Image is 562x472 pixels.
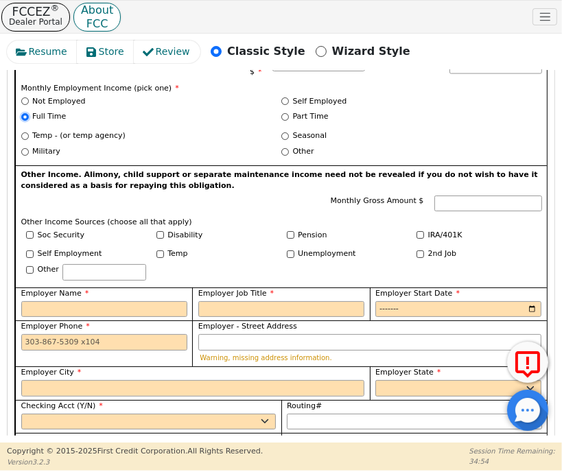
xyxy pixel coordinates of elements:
[21,289,89,298] span: Employer Name
[9,16,62,27] p: Dealer Portal
[417,250,424,258] input: Y/N
[7,446,263,458] p: Copyright © 2015- 2025 First Credit Corporation.
[32,111,66,123] label: Full Time
[287,250,294,258] input: Y/N
[375,368,441,377] span: Employer State
[99,45,124,59] span: Store
[21,169,542,192] p: Other Income. Alimony, child support or separate maintenance income need not be revealed if you d...
[26,231,34,239] input: Y/N
[293,130,327,142] label: Seasonal
[298,248,356,260] label: Unemployment
[32,130,126,142] label: Temp - (or temp agency)
[7,40,78,63] button: Resume
[9,7,62,16] p: FCCEZ
[134,40,200,63] button: Review
[298,230,327,241] label: Pension
[21,83,542,95] p: Monthly Employment Income (pick one)
[507,342,548,383] button: Report Error to FCC
[167,230,202,241] label: Disability
[38,230,84,241] label: Soc Security
[204,56,261,76] span: Gross Base Pay $
[293,146,314,158] label: Other
[375,289,460,298] span: Employer Start Date
[156,231,164,239] input: Y/N
[51,3,60,13] sup: ®
[21,322,90,331] span: Employer Phone
[287,434,331,443] span: Bank Name
[227,43,305,60] p: Classic Style
[187,447,263,456] span: All Rights Reserved.
[77,40,134,63] button: Store
[287,231,294,239] input: Y/N
[287,401,322,410] span: Routing#
[293,111,329,123] label: Part Time
[167,248,187,260] label: Temp
[469,446,555,456] p: Session Time Remaining:
[81,7,113,14] p: About
[21,217,542,228] p: Other Income Sources (choose all that apply)
[375,301,541,318] input: YYYY-MM-DD
[21,334,187,351] input: 303-867-5309 x104
[81,21,113,27] p: FCC
[1,3,70,32] button: FCCEZ®Dealer Portal
[198,289,274,298] span: Employer Job Title
[73,3,121,32] button: AboutFCC
[26,250,34,258] input: Y/N
[331,196,424,205] span: Monthly Gross Amount $
[532,8,557,26] button: Toggle navigation
[38,248,102,260] label: Self Employment
[38,264,59,276] label: Other
[21,434,58,443] span: Account#
[428,230,463,241] label: IRA/401K
[21,368,82,377] span: Employer City
[417,231,424,239] input: Y/N
[32,146,60,158] label: Military
[198,322,297,331] span: Employer - Street Address
[156,45,190,59] span: Review
[156,250,164,258] input: Y/N
[29,45,67,59] span: Resume
[332,43,410,60] p: Wizard Style
[469,456,555,467] p: 34:54
[21,401,103,410] span: Checking Acct (Y/N)
[32,96,85,108] label: Not Employed
[200,354,540,362] p: Warning, missing address information.
[7,457,263,467] p: Version 3.2.3
[293,96,347,108] label: Self Employed
[428,248,456,260] label: 2nd Job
